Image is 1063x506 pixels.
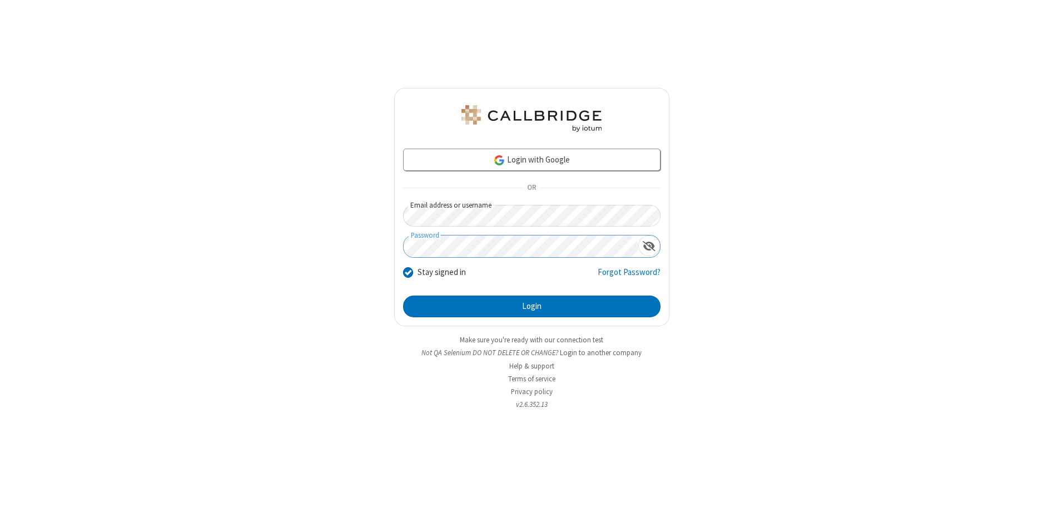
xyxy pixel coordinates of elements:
iframe: Chat [1035,477,1055,498]
img: QA Selenium DO NOT DELETE OR CHANGE [459,105,604,132]
img: google-icon.png [493,154,505,166]
a: Forgot Password? [598,266,660,287]
input: Password [404,235,638,257]
span: OR [523,180,540,196]
button: Login [403,296,660,318]
a: Privacy policy [511,387,553,396]
li: Not QA Selenium DO NOT DELETE OR CHANGE? [394,347,669,358]
a: Make sure you're ready with our connection test [460,335,603,345]
label: Stay signed in [418,266,466,279]
button: Login to another company [560,347,642,358]
li: v2.6.352.13 [394,399,669,410]
a: Login with Google [403,149,660,171]
a: Help & support [509,361,554,371]
a: Terms of service [508,374,555,384]
input: Email address or username [403,205,660,227]
div: Show password [638,235,660,256]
